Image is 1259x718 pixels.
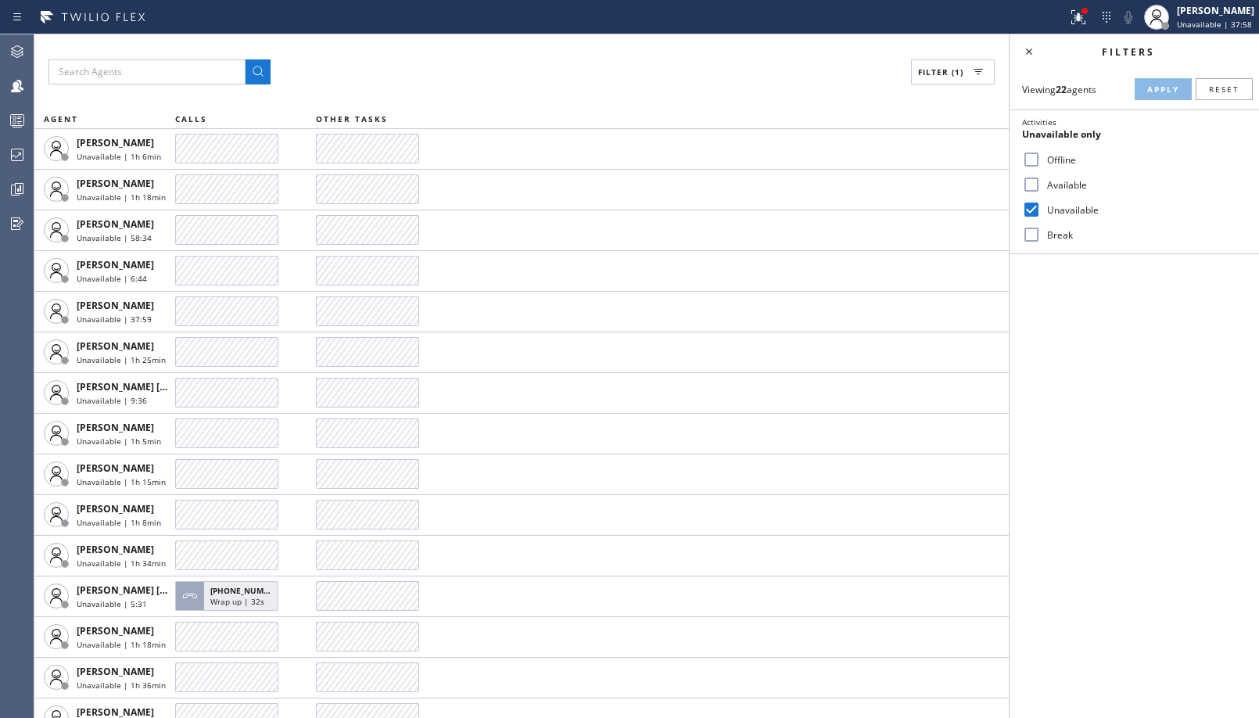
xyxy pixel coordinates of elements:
span: [PERSON_NAME] [77,299,154,312]
span: [PHONE_NUMBER] [210,585,282,596]
span: CALLS [175,113,207,124]
span: [PERSON_NAME] [77,543,154,556]
input: Search Agents [48,59,246,84]
span: Unavailable | 37:58 [1177,19,1252,30]
span: AGENT [44,113,78,124]
span: Filter (1) [918,66,963,77]
span: Apply [1147,84,1179,95]
span: Reset [1209,84,1239,95]
span: Unavailable | 1h 18min [77,639,166,650]
span: [PERSON_NAME] [77,217,154,231]
span: [PERSON_NAME] [77,502,154,515]
span: [PERSON_NAME] [77,136,154,149]
span: [PERSON_NAME] [77,665,154,678]
label: Available [1041,178,1246,192]
span: Unavailable | 1h 36min [77,680,166,691]
span: Unavailable | 1h 18min [77,192,166,203]
span: Unavailable | 37:59 [77,314,152,325]
strong: 22 [1056,83,1067,96]
span: [PERSON_NAME] [77,258,154,271]
button: Reset [1196,78,1253,100]
span: Unavailable | 58:34 [77,232,152,243]
span: Unavailable | 1h 15min [77,476,166,487]
span: Unavailable | 6:44 [77,273,147,284]
span: [PERSON_NAME] [77,177,154,190]
span: [PERSON_NAME] [77,461,154,475]
label: Unavailable [1041,203,1246,217]
span: Filters [1102,45,1155,59]
span: Unavailable | 1h 8min [77,517,161,528]
span: Unavailable | 5:31 [77,598,147,609]
button: Apply [1135,78,1192,100]
button: Mute [1117,6,1139,28]
span: Unavailable | 1h 6min [77,151,161,162]
span: Unavailable | 1h 25min [77,354,166,365]
div: Activities [1022,117,1246,127]
span: [PERSON_NAME] [PERSON_NAME] [77,380,234,393]
span: Unavailable only [1022,127,1101,141]
div: [PERSON_NAME] [1177,4,1254,17]
span: Viewing agents [1022,83,1096,96]
span: [PERSON_NAME] [77,339,154,353]
span: [PERSON_NAME] [PERSON_NAME] [77,583,234,597]
span: Unavailable | 9:36 [77,395,147,406]
span: [PERSON_NAME] [77,421,154,434]
span: OTHER TASKS [316,113,388,124]
label: Break [1041,228,1246,242]
button: [PHONE_NUMBER]Wrap up | 32s [175,576,283,616]
span: [PERSON_NAME] [77,624,154,637]
label: Offline [1041,153,1246,167]
span: Unavailable | 1h 34min [77,558,166,569]
button: Filter (1) [911,59,995,84]
span: Wrap up | 32s [210,596,264,607]
span: Unavailable | 1h 5min [77,436,161,447]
